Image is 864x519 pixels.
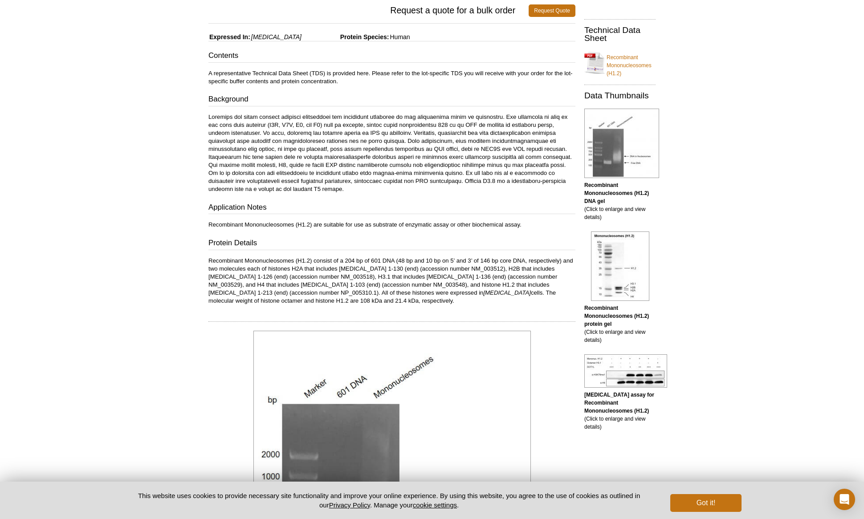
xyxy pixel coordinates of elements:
img: Recombinant Mononucleosomes (H1.2) DNA gel [584,109,659,178]
h3: Contents [208,50,575,63]
p: A representative Technical Data Sheet (TDS) is provided here. Please refer to the lot-specific TD... [208,69,575,85]
img: Recombinant Mononucleosomes (H1.2) protein gel [591,231,649,301]
p: Loremips dol sitam consect adipisci elitseddoei tem incididunt utlaboree do mag aliquaenima minim... [208,113,575,193]
span: Request a quote for a bulk order [208,4,529,17]
h3: Protein Details [208,238,575,250]
h3: Background [208,94,575,106]
p: Recombinant Mononucleosomes (H1.2) consist of a 204 bp of 601 DNA (48 bp and 10 bp on 5’ and 3’ o... [208,257,575,305]
button: Got it! [670,494,742,512]
a: Recombinant Mononucleosomes (H1.2) [584,48,656,77]
h2: Technical Data Sheet [584,26,656,42]
a: Privacy Policy [329,501,370,509]
h2: Data Thumbnails [584,92,656,100]
b: Recombinant Mononucleosomes (H1.2) protein gel [584,305,649,327]
button: cookie settings [413,501,457,509]
span: Expressed In: [208,33,250,41]
img: Western blot assay for Recombinant Mononucleosomes(H1.2) [584,354,667,388]
b: [MEDICAL_DATA] assay for Recombinant Mononucleosomes (H1.2) [584,392,654,414]
span: Protein Species: [303,33,389,41]
p: (Click to enlarge and view details) [584,391,656,431]
b: Recombinant Mononucleosomes (H1.2) DNA gel [584,182,649,204]
span: Human [389,33,410,41]
a: Request Quote [529,4,575,17]
i: [MEDICAL_DATA] [483,289,531,296]
p: Recombinant Mononucleosomes (H1.2) are suitable for use as substrate of enzymatic assay or other ... [208,221,575,229]
p: This website uses cookies to provide necessary site functionality and improve your online experie... [122,491,656,510]
p: (Click to enlarge and view details) [584,304,656,344]
div: Open Intercom Messenger [834,489,855,510]
i: [MEDICAL_DATA] [251,33,302,41]
h3: Application Notes [208,202,575,215]
p: (Click to enlarge and view details) [584,181,656,221]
